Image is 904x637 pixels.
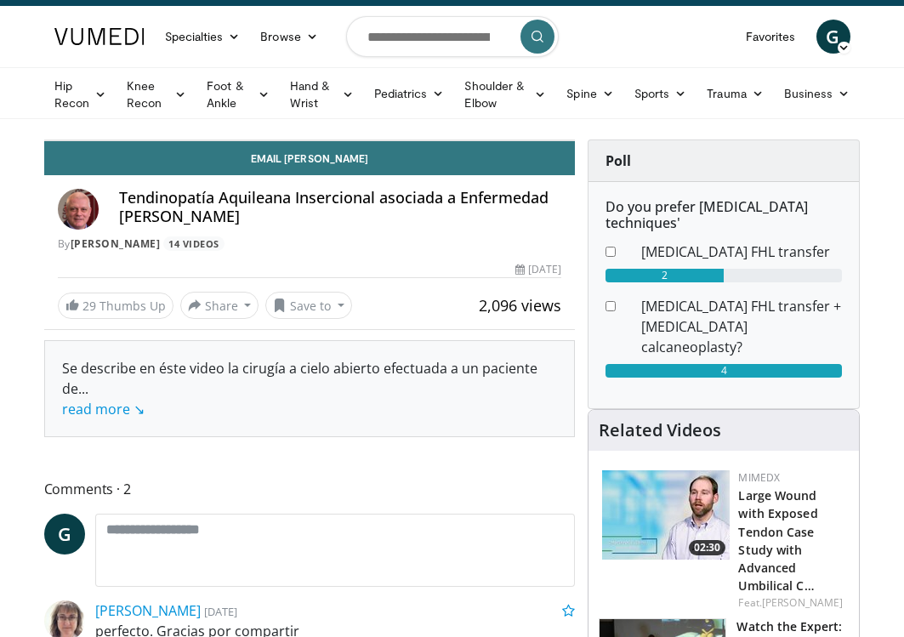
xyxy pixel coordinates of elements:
[44,141,576,175] a: Email [PERSON_NAME]
[606,364,842,378] div: 4
[196,77,279,111] a: Foot & Ankle
[454,77,556,111] a: Shoulder & Elbow
[82,298,96,314] span: 29
[62,358,558,419] div: Se describe en éste video la cirugía a cielo abierto efectuada a un paciente de
[117,77,196,111] a: Knee Recon
[180,292,259,319] button: Share
[696,77,774,111] a: Trauma
[71,236,161,251] a: [PERSON_NAME]
[816,20,850,54] a: G
[479,295,561,316] span: 2,096 views
[155,20,251,54] a: Specialties
[602,470,730,560] img: 36fb20df-231b-421f-8556-b0cd568f6721.150x105_q85_crop-smart_upscale.jpg
[738,595,845,611] div: Feat.
[606,199,842,231] h6: Do you prefer [MEDICAL_DATA] techniques'
[44,514,85,555] a: G
[58,293,173,319] a: 29 Thumbs Up
[95,601,201,620] a: [PERSON_NAME]
[762,595,843,610] a: [PERSON_NAME]
[599,420,721,441] h4: Related Videos
[738,470,780,485] a: MIMEDX
[54,28,145,45] img: VuMedi Logo
[606,151,631,170] strong: Poll
[774,77,861,111] a: Business
[119,189,562,225] h4: Tendinopatía Aquileana Insercional asociada a Enfermedad [PERSON_NAME]
[606,269,724,282] div: 2
[364,77,455,111] a: Pediatrics
[163,236,225,251] a: 14 Videos
[44,77,117,111] a: Hip Recon
[556,77,623,111] a: Spine
[346,16,559,57] input: Search topics, interventions
[738,487,817,594] a: Large Wound with Exposed Tendon Case Study with Advanced Umbilical C…
[204,604,237,619] small: [DATE]
[265,292,352,319] button: Save to
[62,400,145,418] a: read more ↘
[280,77,364,111] a: Hand & Wrist
[628,242,855,262] dd: [MEDICAL_DATA] FHL transfer
[602,470,730,560] a: 02:30
[250,20,328,54] a: Browse
[44,478,576,500] span: Comments 2
[58,189,99,230] img: Avatar
[736,20,806,54] a: Favorites
[515,262,561,277] div: [DATE]
[624,77,697,111] a: Sports
[689,540,725,555] span: 02:30
[628,296,855,357] dd: [MEDICAL_DATA] FHL transfer + [MEDICAL_DATA] calcaneoplasty?
[58,236,562,252] div: By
